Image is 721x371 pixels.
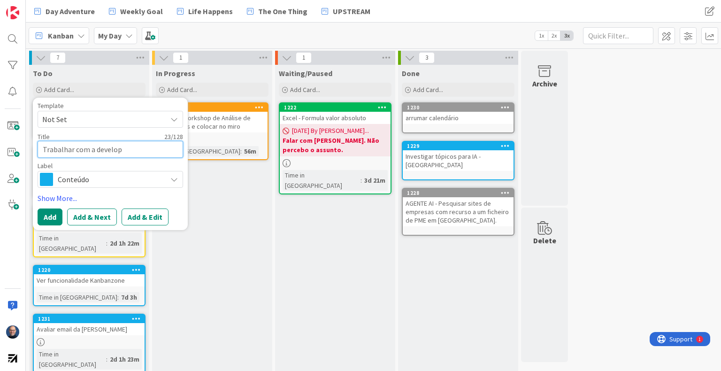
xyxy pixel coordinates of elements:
a: Life Happens [171,3,238,20]
div: Time in [GEOGRAPHIC_DATA] [37,349,106,370]
div: 1222Excel - Formula valor absoluto [280,103,391,124]
span: Day Adventure [46,6,95,17]
b: Falar com [PERSON_NAME]. Não percebo o assunto. [283,136,388,155]
div: 1230 [407,104,514,111]
span: 1x [535,31,548,40]
span: Kanban [48,30,74,41]
div: 1228AGENTE AI - Pesquisar sites de empresas com recurso a um ficheiro de PME em [GEOGRAPHIC_DATA]. [403,189,514,226]
span: To Do [33,69,53,78]
div: Time in [GEOGRAPHIC_DATA] [160,146,240,156]
span: Add Card... [167,85,197,94]
a: 1228AGENTE AI - Pesquisar sites de empresas com recurso a um ficheiro de PME em [GEOGRAPHIC_DATA]. [402,188,514,236]
div: Investigar tópicos para IA - [GEOGRAPHIC_DATA] [403,150,514,171]
span: Add Card... [413,85,443,94]
div: Time in [GEOGRAPHIC_DATA] [37,233,106,254]
a: 1229Investigar tópicos para IA - [GEOGRAPHIC_DATA] [402,141,514,180]
label: Title [38,132,50,141]
span: Support [20,1,43,13]
div: 1228 [407,190,514,196]
span: 3 [419,52,435,63]
a: The One Thing [241,3,313,20]
div: 1105 [157,103,268,112]
span: UPSTREAM [333,6,370,17]
div: 1220 [34,266,145,274]
div: 1105 [161,104,268,111]
a: 1230arrumar calendário [402,102,514,133]
div: 1230arrumar calendário [403,103,514,124]
div: 56m [242,146,259,156]
a: 1220Ver funcionalidade KanbanzoneTime in [GEOGRAPHIC_DATA]:7d 3h [33,265,146,306]
div: Avaliar email da [PERSON_NAME] [34,323,145,335]
div: 1220Ver funcionalidade Kanbanzone [34,266,145,286]
span: 1 [173,52,189,63]
span: : [106,238,107,248]
div: 1220 [38,267,145,273]
div: 1231 [34,315,145,323]
a: Weekly Goal [103,3,169,20]
div: 2d 1h 23m [107,354,142,364]
span: 2x [548,31,560,40]
span: [DATE] By [PERSON_NAME]... [292,126,369,136]
div: 1229Investigar tópicos para IA - [GEOGRAPHIC_DATA] [403,142,514,171]
a: 1105Criar do workshop de Análise de problemas e colocar no miroTime in [GEOGRAPHIC_DATA]:56m [156,102,268,160]
span: Done [402,69,420,78]
span: The One Thing [258,6,307,17]
div: 7d 3h [119,292,139,302]
div: 1231Avaliar email da [PERSON_NAME] [34,315,145,335]
span: 7 [50,52,66,63]
div: arrumar calendário [403,112,514,124]
div: 1230 [403,103,514,112]
button: Add & Next [67,209,117,225]
div: Time in [GEOGRAPHIC_DATA] [37,292,117,302]
div: 1105Criar do workshop de Análise de problemas e colocar no miro [157,103,268,132]
a: UPSTREAM [316,3,376,20]
div: 3d 21m [362,175,388,185]
div: 1222 [284,104,391,111]
div: 23 / 128 [53,132,183,141]
div: AGENTE AI - Pesquisar sites de empresas com recurso a um ficheiro de PME em [GEOGRAPHIC_DATA]. [403,197,514,226]
input: Quick Filter... [583,27,653,44]
span: Not Set [42,113,160,125]
div: 1229 [407,143,514,149]
div: 1229 [403,142,514,150]
div: Time in [GEOGRAPHIC_DATA] [283,170,360,191]
span: Label [38,162,53,169]
span: : [360,175,362,185]
button: Add [38,209,62,225]
span: Add Card... [44,85,74,94]
div: 1222 [280,103,391,112]
a: 1232Ver orçamento sistema incêndioTime in [GEOGRAPHIC_DATA]:2d 1h 22m [33,206,146,257]
a: Show More... [38,193,183,204]
img: Visit kanbanzone.com [6,6,19,19]
span: Life Happens [188,6,233,17]
div: 1 [49,4,51,11]
div: 1228 [403,189,514,197]
span: In Progress [156,69,195,78]
span: : [240,146,242,156]
span: 3x [560,31,573,40]
div: Delete [533,235,556,246]
a: 1222Excel - Formula valor absoluto[DATE] By [PERSON_NAME]...Falar com [PERSON_NAME]. Não percebo ... [279,102,391,194]
div: Criar do workshop de Análise de problemas e colocar no miro [157,112,268,132]
span: Waiting/Paused [279,69,332,78]
b: My Day [98,31,122,40]
span: 1 [296,52,312,63]
button: Add & Edit [122,209,169,225]
a: Day Adventure [29,3,100,20]
span: Weekly Goal [120,6,163,17]
img: Fg [6,325,19,339]
span: Add Card... [290,85,320,94]
div: Excel - Formula valor absoluto [280,112,391,124]
div: 1231 [38,316,145,322]
span: : [117,292,119,302]
textarea: Trabalhar com a develop [38,141,183,158]
span: Conteúdo [58,173,162,186]
div: Archive [532,78,557,89]
img: avatar [6,352,19,365]
div: Ver funcionalidade Kanbanzone [34,274,145,286]
span: Template [38,102,64,109]
span: : [106,354,107,364]
div: 2d 1h 22m [107,238,142,248]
